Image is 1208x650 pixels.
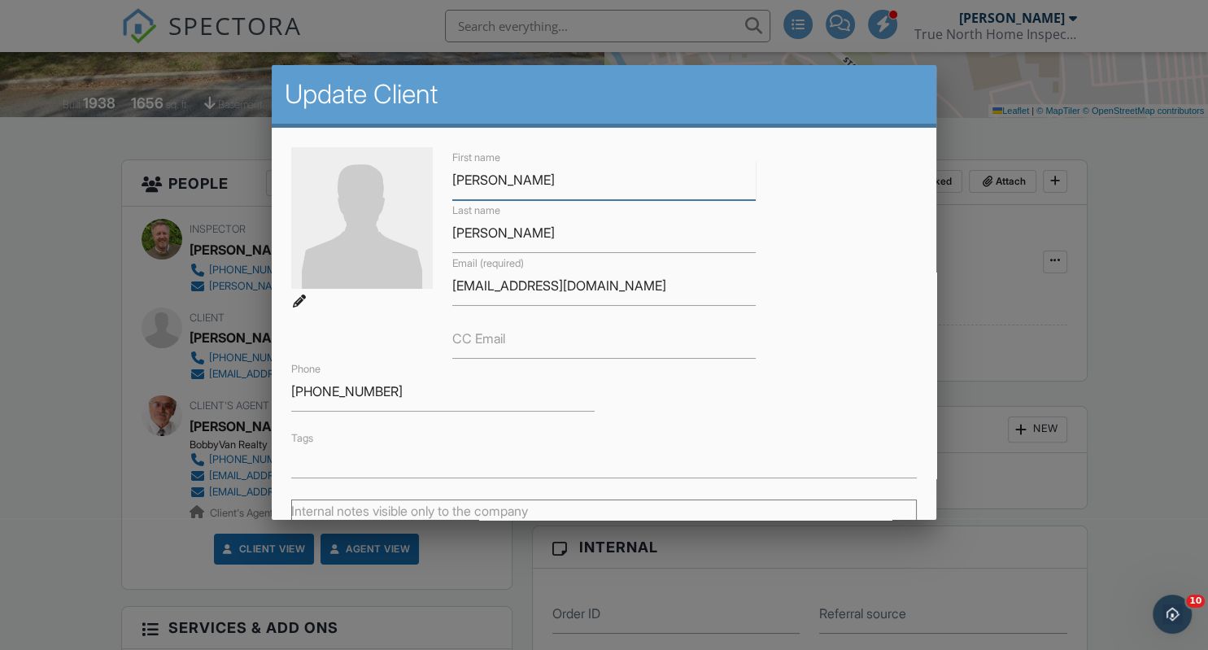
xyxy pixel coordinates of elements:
[291,502,528,520] label: Internal notes visible only to the company
[1186,595,1205,608] span: 10
[1153,595,1192,634] iframe: Intercom live chat
[291,432,313,444] label: Tags
[452,203,500,218] label: Last name
[291,362,321,377] label: Phone
[452,256,524,271] label: Email (required)
[291,147,433,289] img: default-user-f0147aede5fd5fa78ca7ade42f37bd4542148d508eef1c3d3ea960f66861d68b.jpg
[452,329,505,347] label: CC Email
[452,151,500,165] label: First name
[285,78,923,111] h2: Update Client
